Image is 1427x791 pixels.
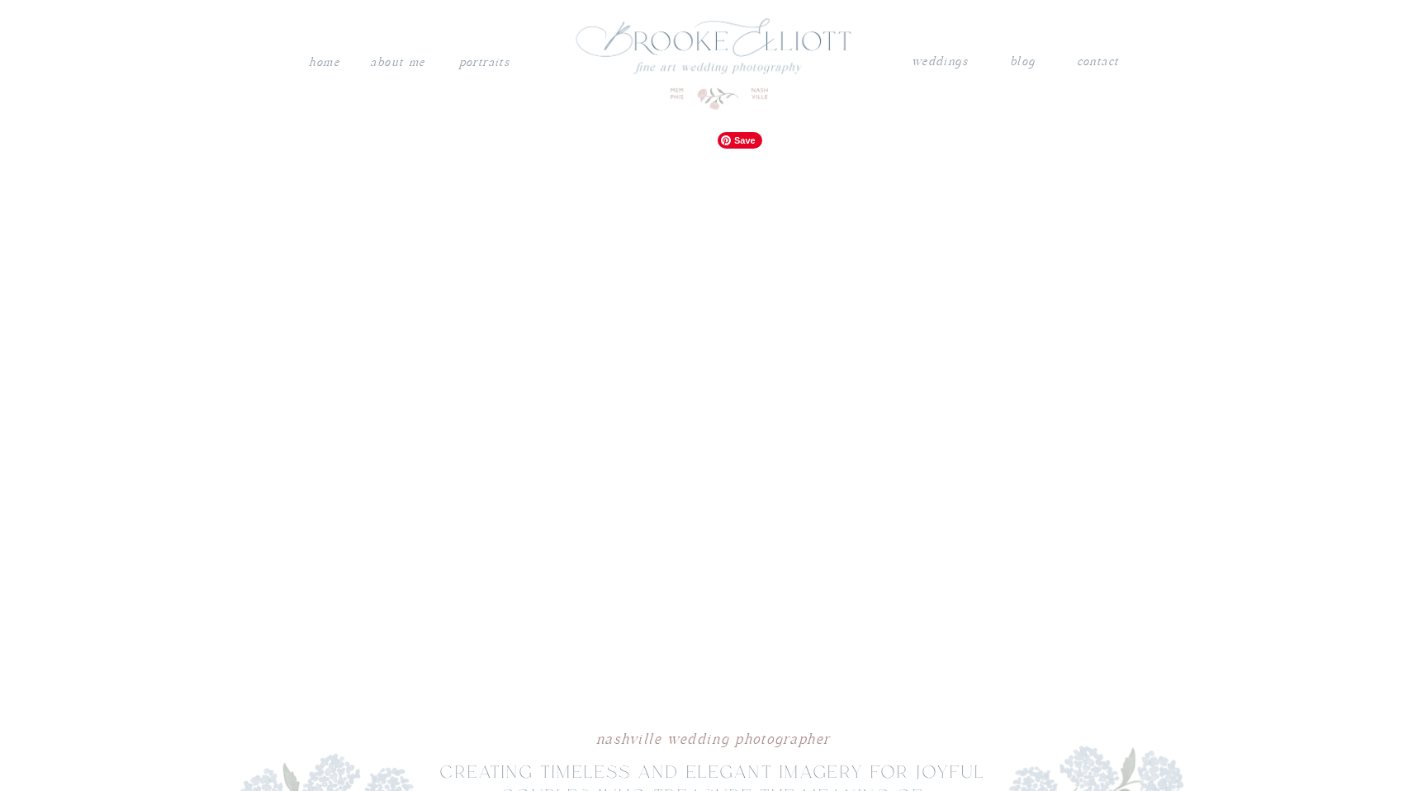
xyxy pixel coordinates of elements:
a: Home [308,52,340,73]
a: PORTRAITS [457,52,512,69]
a: About me [368,52,427,73]
span: Save [718,132,762,149]
a: weddings [911,51,969,73]
a: blog [1010,51,1035,73]
h1: Nashville wedding photographer [401,727,1025,760]
a: contact [1076,51,1119,68]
